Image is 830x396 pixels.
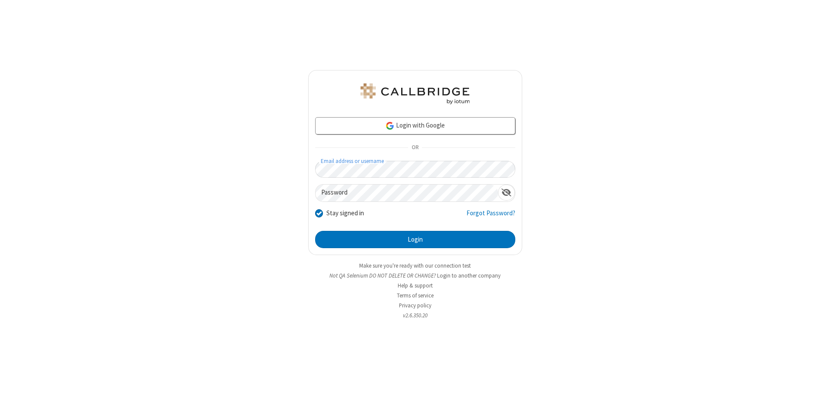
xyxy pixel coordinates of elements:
label: Stay signed in [326,208,364,218]
a: Terms of service [397,292,434,299]
div: Show password [498,185,515,201]
a: Privacy policy [399,302,431,309]
li: v2.6.350.20 [308,311,522,319]
a: Make sure you're ready with our connection test [359,262,471,269]
a: Forgot Password? [466,208,515,225]
button: Login to another company [437,271,501,280]
iframe: Chat [808,374,824,390]
button: Login [315,231,515,248]
span: OR [408,142,422,154]
a: Help & support [398,282,433,289]
img: google-icon.png [385,121,395,131]
li: Not QA Selenium DO NOT DELETE OR CHANGE? [308,271,522,280]
input: Email address or username [315,161,515,178]
input: Password [316,185,498,201]
a: Login with Google [315,117,515,134]
img: QA Selenium DO NOT DELETE OR CHANGE [359,83,471,104]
